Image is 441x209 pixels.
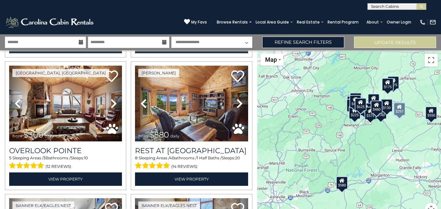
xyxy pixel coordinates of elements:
a: Add to favorites [231,70,244,84]
span: daily [45,134,54,138]
button: Toggle fullscreen view [425,54,438,67]
img: mail-regular-white.png [430,19,436,25]
div: $140 [375,106,387,119]
div: $580 [336,176,348,189]
a: Add to favorites [105,70,118,84]
div: $175 [387,76,399,89]
span: daily [170,134,179,138]
a: Rental Program [324,18,362,27]
a: Local Area Guide [252,18,292,27]
span: $580 [149,130,169,139]
span: 4 [169,155,172,160]
a: View Property [135,172,248,186]
div: $230 [347,99,358,112]
span: 3 [43,155,46,160]
a: View Property [9,172,122,186]
a: Refine Search Filters [262,37,344,48]
div: $480 [371,100,382,113]
div: $325 [394,103,405,116]
a: About [363,18,382,27]
span: from [138,134,148,138]
div: $349 [368,94,380,107]
a: Real Estate [294,18,323,27]
span: $300 [24,130,43,139]
a: [PERSON_NAME] [138,69,179,77]
span: 20 [235,155,240,160]
div: Sleeping Areas / Bathrooms / Sleeps: [135,155,248,171]
span: 5 [9,155,11,160]
div: $175 [382,78,393,91]
div: $130 [381,99,393,112]
div: $297 [394,103,405,116]
span: (12 reviews) [45,162,71,171]
div: $625 [355,98,366,111]
div: $425 [349,95,361,108]
a: Rest at [GEOGRAPHIC_DATA] [135,146,248,155]
div: Sleeping Areas / Bathrooms / Sleeps: [9,155,122,171]
a: Browse Rentals [213,18,251,27]
div: $375 [365,106,376,120]
a: Owner Login [383,18,415,27]
img: White-1-2.png [5,16,95,29]
button: Update Results [354,37,436,48]
h3: Rest at Mountain Crest [135,146,248,155]
span: Map [265,56,277,63]
img: thumbnail_163477009.jpeg [9,66,122,141]
span: from [12,134,22,138]
img: phone-regular-white.png [419,19,426,25]
a: My Favs [184,19,207,25]
span: 10 [84,155,88,160]
span: (14 reviews) [171,162,197,171]
span: 1 Half Baths / [197,155,222,160]
span: 8 [135,155,138,160]
div: $225 [349,106,361,119]
div: $125 [350,92,362,105]
span: My Favs [191,19,207,25]
a: Overlook Pointe [9,146,122,155]
a: [GEOGRAPHIC_DATA], [GEOGRAPHIC_DATA] [12,69,109,77]
img: thumbnail_164747674.jpeg [135,66,248,141]
button: Change map style [261,54,283,66]
div: $550 [425,106,437,119]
